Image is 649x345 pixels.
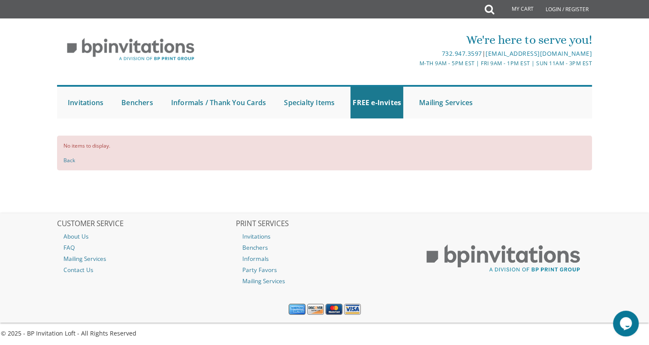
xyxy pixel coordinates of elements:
h2: PRINT SERVICES [236,220,414,228]
a: Mailing Services [57,253,235,264]
img: Discover [307,304,324,315]
img: Visa [344,304,361,315]
a: Benchers [236,242,414,253]
img: BP Invitation Loft [57,32,204,67]
a: My Cart [493,1,540,18]
img: MasterCard [326,304,342,315]
a: Invitations [66,87,106,118]
a: Mailing Services [236,275,414,287]
a: Contact Us [57,264,235,275]
img: BP Print Group [414,237,592,280]
a: Informals [236,253,414,264]
a: Invitations [236,231,414,242]
img: American Express [289,304,305,315]
a: Informals / Thank You Cards [169,87,268,118]
div: M-Th 9am - 5pm EST | Fri 9am - 1pm EST | Sun 11am - 3pm EST [236,59,592,68]
iframe: chat widget [613,311,640,336]
a: FAQ [57,242,235,253]
a: Party Favors [236,264,414,275]
a: 732.947.3597 [441,49,482,57]
div: We're here to serve you! [236,31,592,48]
a: Benchers [119,87,155,118]
a: Specialty Items [282,87,337,118]
a: Mailing Services [417,87,475,118]
div: | [236,48,592,59]
a: FREE e-Invites [350,87,403,118]
h2: CUSTOMER SERVICE [57,220,235,228]
a: [EMAIL_ADDRESS][DOMAIN_NAME] [486,49,592,57]
div: No items to display. [57,136,592,170]
a: About Us [57,231,235,242]
a: Back [63,157,75,164]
